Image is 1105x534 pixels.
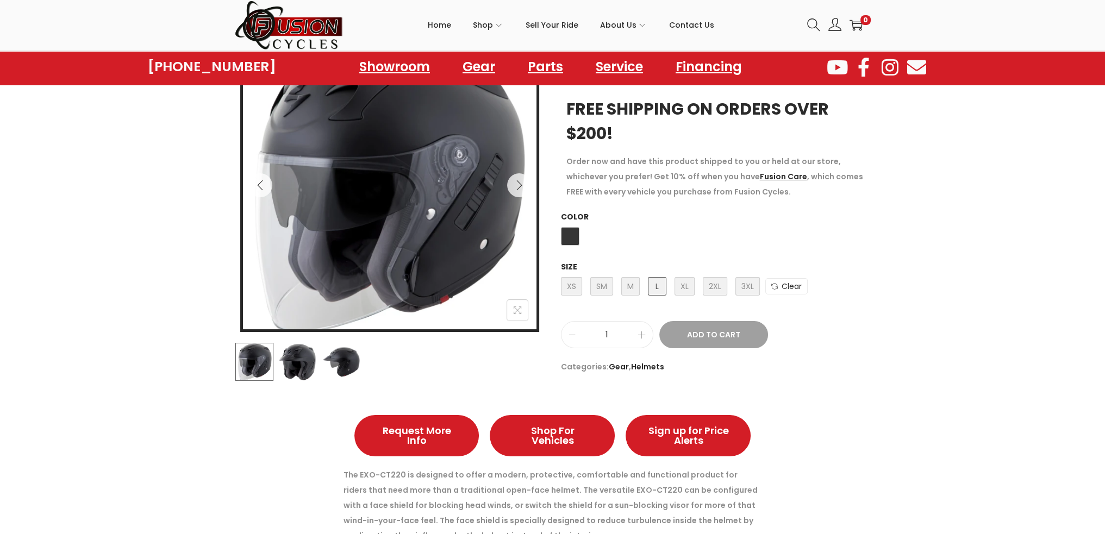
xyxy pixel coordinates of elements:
[473,11,493,39] span: Shop
[517,54,574,79] a: Parts
[561,211,589,222] label: Color
[473,1,504,49] a: Shop
[148,59,276,74] a: [PHONE_NUMBER]
[566,154,865,199] p: Order now and have this product shipped to you or held at our store, whichever you prefer! Get 10...
[354,415,479,456] a: Request More Info
[609,361,629,372] a: Gear
[561,327,653,342] input: Product quantity
[600,1,647,49] a: About Us
[600,11,636,39] span: About Us
[511,426,593,445] span: Shop For Vehicles
[659,321,768,348] button: Add to Cart
[765,278,808,294] a: Clear
[561,277,582,296] span: XS
[669,11,714,39] span: Contact Us
[428,1,451,49] a: Home
[626,415,751,456] a: Sign up for Price Alerts
[376,426,458,445] span: Request More Info
[348,54,753,79] nav: Menu
[621,277,640,296] span: M
[490,415,615,456] a: Shop For Vehicles
[566,97,865,146] h3: FREE SHIPPING ON ORDERS OVER $200!
[526,1,578,49] a: Sell Your Ride
[278,343,316,381] img: Product image
[590,277,613,296] span: SM
[561,261,577,272] label: Size
[322,343,360,381] img: Product image
[703,277,727,296] span: 2XL
[243,41,536,335] img: SCORPION EXO-CT220 Solid Helmet
[348,54,441,79] a: Showroom
[648,277,666,296] span: L
[428,11,451,39] span: Home
[526,11,578,39] span: Sell Your Ride
[647,426,729,445] span: Sign up for Price Alerts
[344,1,799,49] nav: Primary navigation
[248,173,272,197] button: Previous
[735,277,760,296] span: 3XL
[850,18,863,32] a: 0
[675,277,695,296] span: XL
[669,1,714,49] a: Contact Us
[760,171,807,182] a: Fusion Care
[561,359,871,374] span: Categories: ,
[665,54,753,79] a: Financing
[631,361,664,372] a: Helmets
[585,54,654,79] a: Service
[452,54,506,79] a: Gear
[235,343,273,381] img: Product image
[507,173,531,197] button: Next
